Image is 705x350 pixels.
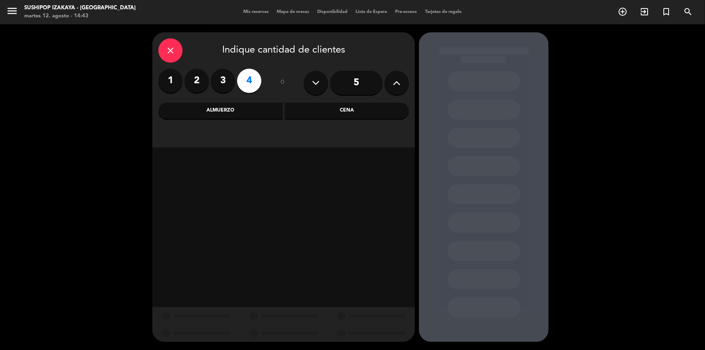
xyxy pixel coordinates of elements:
[618,7,627,17] i: add_circle_outline
[640,7,649,17] i: exit_to_app
[285,103,409,119] div: Cena
[6,5,18,17] i: menu
[421,10,466,14] span: Tarjetas de regalo
[351,10,391,14] span: Lista de Espera
[158,38,409,63] div: Indique cantidad de clientes
[185,69,209,93] label: 2
[391,10,421,14] span: Pre-acceso
[239,10,273,14] span: Mis reservas
[683,7,693,17] i: search
[269,69,296,97] div: ó
[166,46,175,55] i: close
[273,10,313,14] span: Mapa de mesas
[211,69,235,93] label: 3
[24,12,136,20] div: martes 12. agosto - 14:43
[237,69,261,93] label: 4
[6,5,18,20] button: menu
[661,7,671,17] i: turned_in_not
[313,10,351,14] span: Disponibilidad
[158,103,283,119] div: Almuerzo
[158,69,183,93] label: 1
[24,4,136,12] div: Sushipop Izakaya - [GEOGRAPHIC_DATA]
